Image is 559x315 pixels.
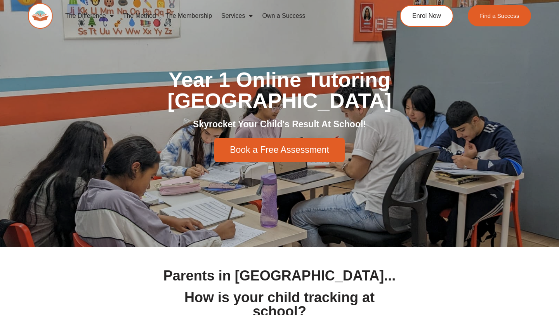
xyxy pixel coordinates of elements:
[412,13,441,19] span: Enrol Now
[62,69,497,111] h1: Year 1 Online Tutoring [GEOGRAPHIC_DATA]
[468,5,531,26] a: Find a Success
[160,269,399,283] h1: Parents in [GEOGRAPHIC_DATA]...
[257,7,310,25] a: Own a Success
[400,5,453,27] a: Enrol Now
[161,7,217,25] a: The Membership
[217,7,257,25] a: Services
[61,7,371,25] nav: Menu
[214,138,345,162] a: Book a Free Assessment
[62,119,497,130] h2: Skyrocket Your Child's Result At School!
[61,7,118,25] a: The Difference
[479,13,519,19] span: Find a Success
[230,145,329,154] span: Book a Free Assessment
[118,7,161,25] a: The Method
